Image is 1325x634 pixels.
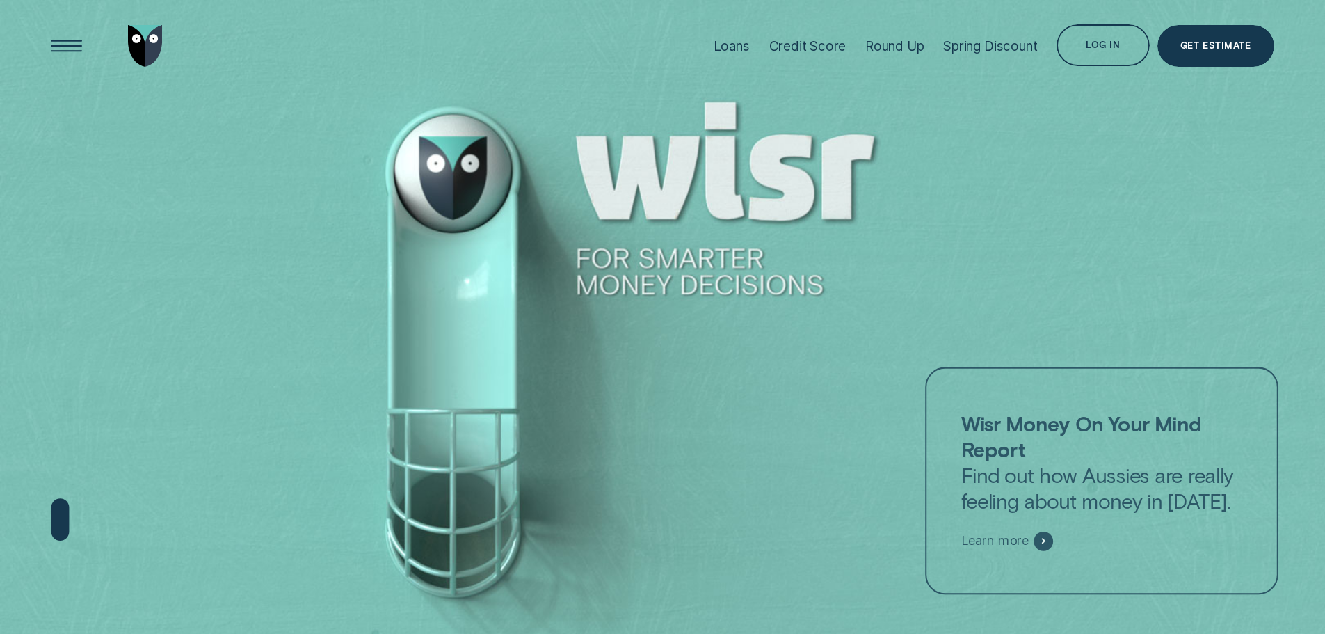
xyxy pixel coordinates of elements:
a: Wisr Money On Your Mind ReportFind out how Aussies are really feeling about money in [DATE].Learn... [925,367,1278,594]
button: Open Menu [46,25,88,67]
span: Learn more [961,533,1029,549]
button: Log in [1057,24,1149,66]
a: Get Estimate [1157,25,1274,67]
div: Spring Discount [943,38,1037,54]
div: Round Up [865,38,924,54]
strong: Wisr Money On Your Mind Report [961,411,1201,461]
div: Credit Score [769,38,846,54]
img: Wisr [128,25,163,67]
p: Find out how Aussies are really feeling about money in [DATE]. [961,411,1243,514]
div: Loans [714,38,750,54]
